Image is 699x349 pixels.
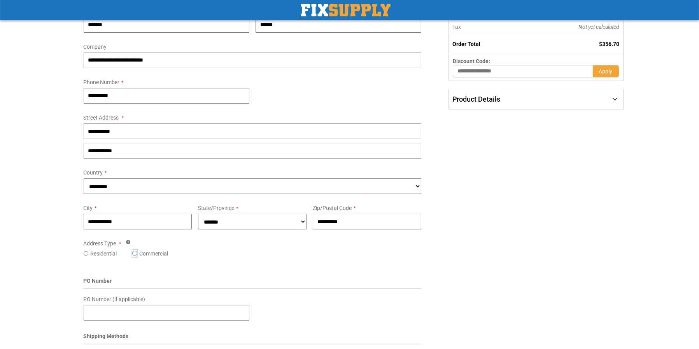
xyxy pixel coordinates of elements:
[90,250,117,257] label: Residential
[84,296,145,302] span: PO Number (if applicable)
[301,4,391,16] img: Fix Industrial Supply
[579,24,620,30] span: Not yet calculated
[452,41,480,47] strong: Order Total
[593,65,619,78] button: Apply
[599,68,613,74] span: Apply
[453,58,490,64] span: Discount Code:
[84,44,107,50] span: Company
[452,95,500,103] span: Product Details
[301,4,391,16] a: store logo
[84,169,103,176] span: Country
[449,20,526,34] th: Tax
[84,205,93,211] span: City
[84,115,119,121] span: Street Address
[139,250,168,257] label: Commercial
[599,41,620,47] span: $356.70
[313,205,352,211] span: Zip/Postal Code
[84,79,120,85] span: Phone Number
[198,205,234,211] span: State/Province
[84,332,422,344] div: Shipping Methods
[84,277,422,289] div: PO Number
[84,240,116,247] span: Address Type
